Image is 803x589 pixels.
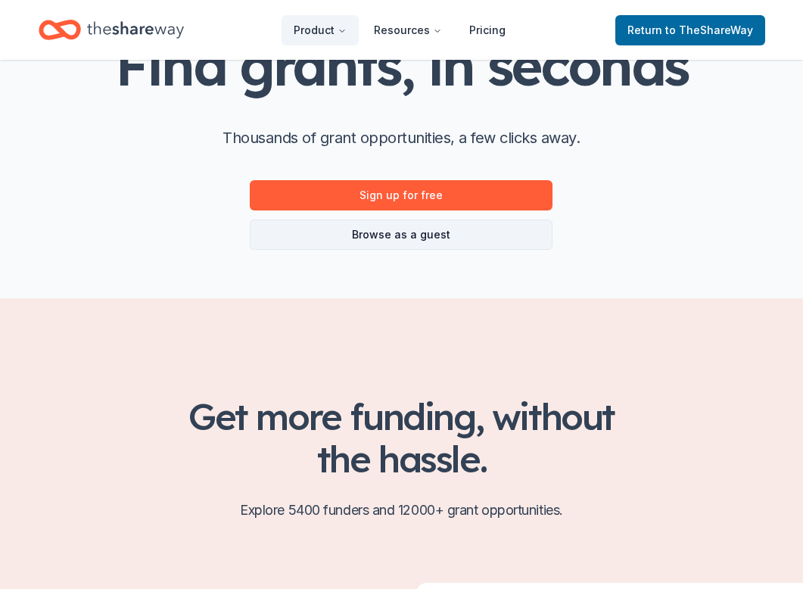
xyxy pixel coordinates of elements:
button: Resources [362,15,454,45]
nav: Main [282,12,518,48]
p: Explore 5400 funders and 12000+ grant opportunities. [160,498,644,522]
a: Sign up for free [250,180,552,210]
h1: Find grants, in seconds [115,36,687,95]
span: to TheShareWay [665,23,753,36]
p: Thousands of grant opportunities, a few clicks away. [223,126,580,150]
span: Return [627,21,753,39]
a: Returnto TheShareWay [615,15,765,45]
button: Product [282,15,359,45]
h2: Get more funding, without the hassle. [160,395,644,480]
a: Browse as a guest [250,220,552,250]
a: Pricing [457,15,518,45]
a: Home [39,12,184,48]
